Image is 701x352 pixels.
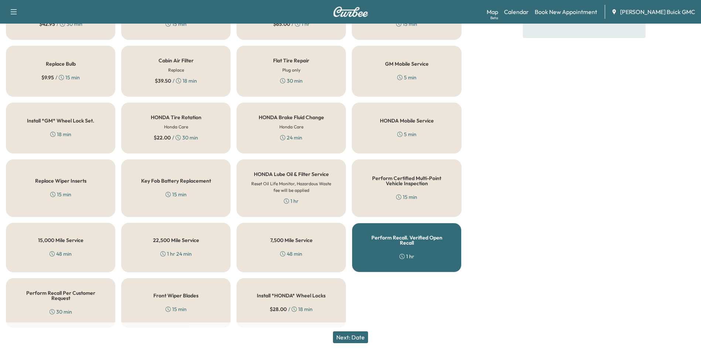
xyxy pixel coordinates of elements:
[279,124,303,130] h6: Honda Care
[154,134,171,141] span: $ 22.00
[141,178,211,183] h5: Key Fob Battery Replacement
[50,308,72,315] div: 30 min
[273,58,309,63] h5: Flat Tire Repair
[155,77,171,84] span: $ 39.50
[39,20,82,28] div: / 30 min
[490,15,498,21] div: Beta
[38,238,84,243] h5: 15,000 Mile Service
[164,124,188,130] h6: Honda Care
[154,134,198,141] div: / 30 min
[270,306,313,313] div: / 18 min
[259,115,324,120] h5: HONDA Brake Fluid Change
[41,74,54,81] span: $ 9.95
[46,61,76,66] h5: Replace Bulb
[364,235,449,245] h5: Perform Recall. Verified Open Recall
[397,131,416,138] div: 5 min
[396,193,417,201] div: 15 min
[159,58,194,63] h5: Cabin Air Filter
[399,253,414,260] div: 1 hr
[27,118,94,123] h5: Install *GM* Wheel Lock Set.
[254,172,329,177] h5: HONDA Lube Oil & Filter Service
[166,191,187,198] div: 15 min
[333,331,368,343] button: Next: Date
[273,20,310,28] div: / 1 hr
[270,238,313,243] h5: 7,500 Mile Service
[385,61,429,66] h5: GM Mobile Service
[333,7,368,17] img: Curbee Logo
[380,118,434,123] h5: HONDA Mobile Service
[397,74,416,81] div: 5 min
[160,250,192,258] div: 1 hr 24 min
[280,134,302,141] div: 24 min
[35,178,86,183] h5: Replace Wiper Inserts
[50,191,71,198] div: 15 min
[535,7,597,16] a: Book New Appointment
[620,7,695,16] span: [PERSON_NAME] Buick GMC
[282,67,300,73] h6: Plug only
[41,74,80,81] div: / 15 min
[487,7,498,16] a: MapBeta
[153,238,199,243] h5: 22,500 Mile Service
[153,293,198,298] h5: Front Wiper Blades
[270,306,287,313] span: $ 28.00
[50,250,72,258] div: 48 min
[18,290,103,301] h5: Perform Recall Per Customer Request
[155,77,197,84] div: / 18 min
[273,20,290,28] span: $ 65.00
[151,115,201,120] h5: HONDA Tire Rotation
[396,20,417,28] div: 15 min
[39,20,55,28] span: $ 42.95
[280,250,302,258] div: 48 min
[249,180,334,194] h6: Reset Oil Life Monitor, Hazardous Waste fee will be applied
[364,176,449,186] h5: Perform Certified Multi-Point Vehicle Inspection
[257,293,326,298] h5: Install *HONDA* Wheel Locks
[280,77,303,84] div: 30 min
[50,131,71,138] div: 18 min
[504,7,529,16] a: Calendar
[166,20,187,28] div: 15 min
[284,197,299,205] div: 1 hr
[166,306,187,313] div: 15 min
[168,67,184,73] h6: Replace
